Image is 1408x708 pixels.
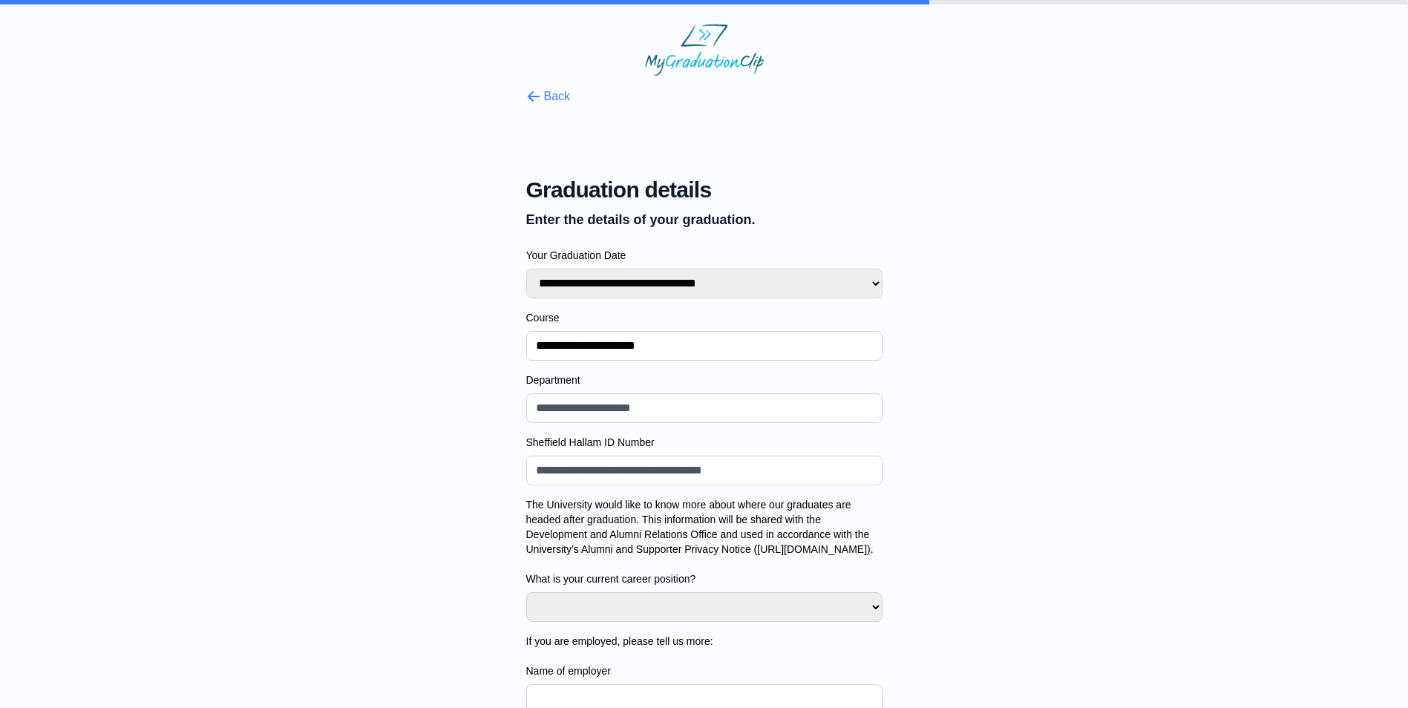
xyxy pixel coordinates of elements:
[526,435,883,450] label: Sheffield Hallam ID Number
[526,248,883,263] label: Your Graduation Date
[526,497,883,586] label: The University would like to know more about where our graduates are headed after graduation. Thi...
[526,310,883,325] label: Course
[526,88,571,105] button: Back
[645,24,764,76] img: MyGraduationClip
[526,177,883,203] span: Graduation details
[526,634,883,678] label: If you are employed, please tell us more: Name of employer
[526,209,883,230] p: Enter the details of your graduation.
[526,373,883,387] label: Department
